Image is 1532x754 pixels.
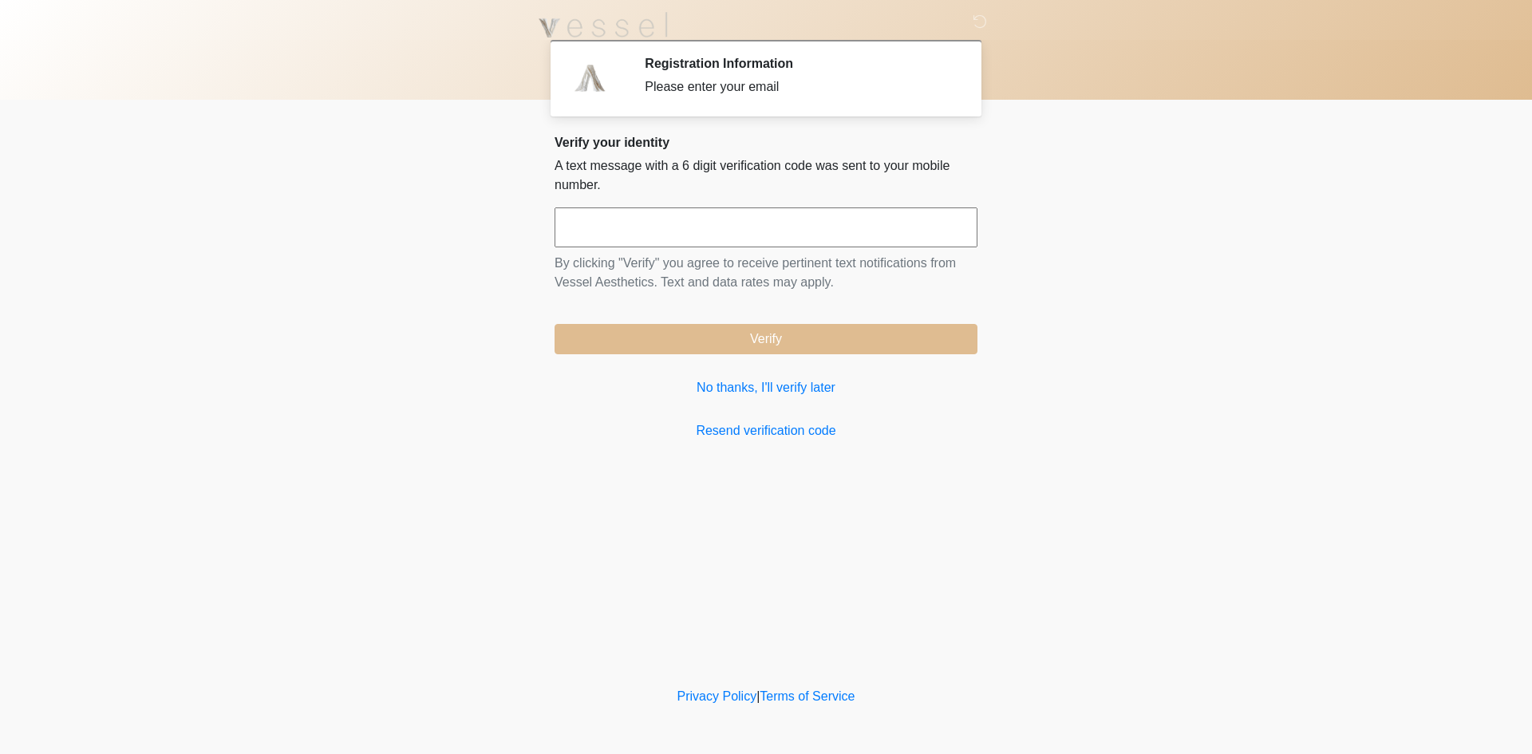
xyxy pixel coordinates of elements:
[555,135,977,150] h2: Verify your identity
[555,254,977,292] p: By clicking "Verify" you agree to receive pertinent text notifications from Vessel Aesthetics. Te...
[555,156,977,195] p: A text message with a 6 digit verification code was sent to your mobile number.
[555,421,977,440] a: Resend verification code
[677,689,757,703] a: Privacy Policy
[645,56,954,71] h2: Registration Information
[567,56,614,104] img: Agent Avatar
[555,324,977,354] button: Verify
[539,12,668,38] img: Vessel Aesthetics Logo
[756,689,760,703] a: |
[555,378,977,397] a: No thanks, I'll verify later
[645,77,954,97] div: Please enter your email
[760,689,855,703] a: Terms of Service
